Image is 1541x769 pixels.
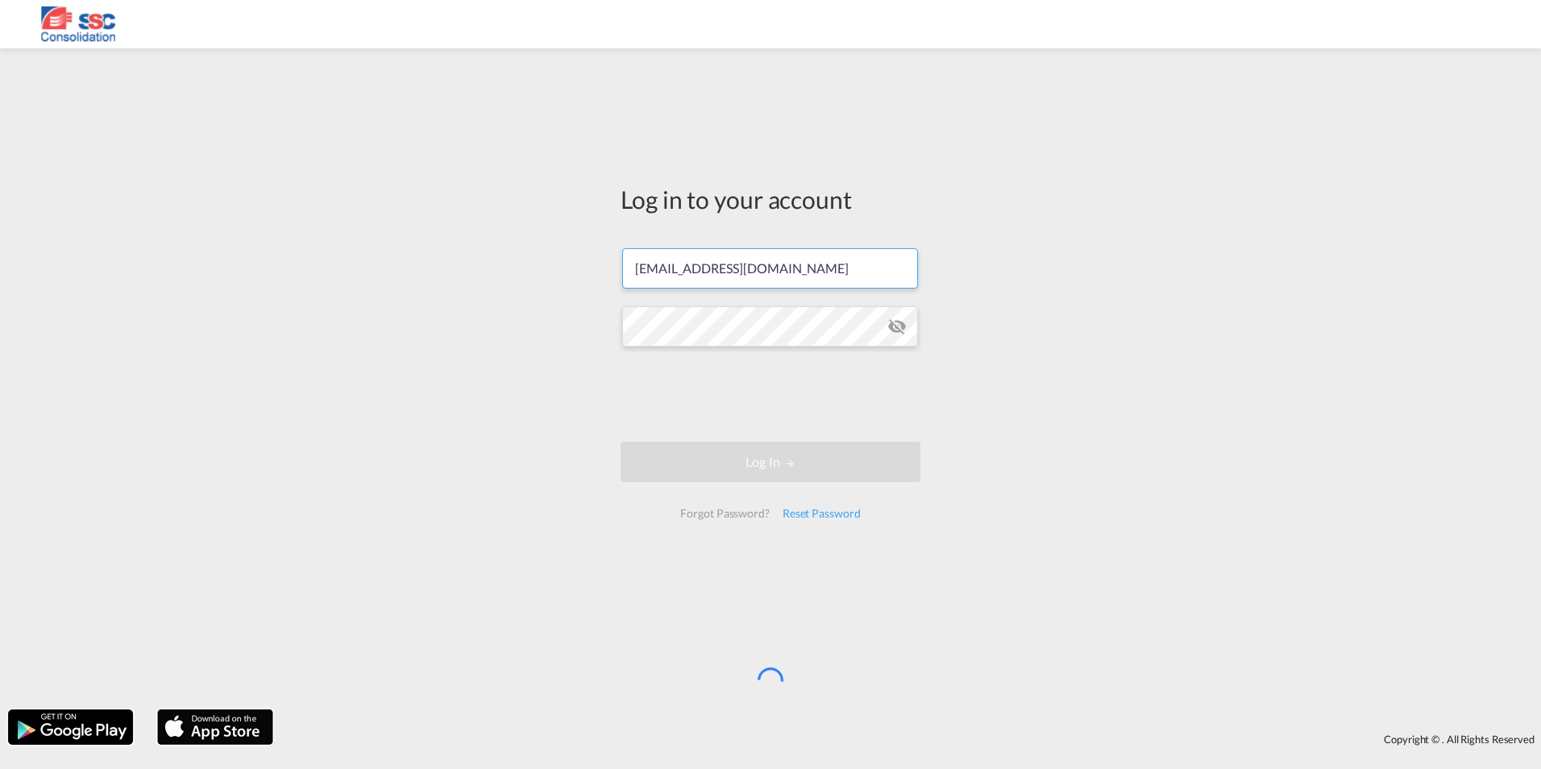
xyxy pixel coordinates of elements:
div: Log in to your account [621,182,920,216]
iframe: reCAPTCHA [648,363,893,426]
input: Enter email/phone number [622,248,918,289]
div: Reset Password [776,499,867,528]
div: Copyright © . All Rights Reserved [281,725,1541,753]
button: LOGIN [621,442,920,482]
md-icon: icon-eye-off [887,317,907,336]
img: 37d256205c1f11ecaa91a72466fb0159.png [24,6,133,43]
div: Forgot Password? [674,499,775,528]
img: apple.png [156,708,275,746]
img: google.png [6,708,135,746]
